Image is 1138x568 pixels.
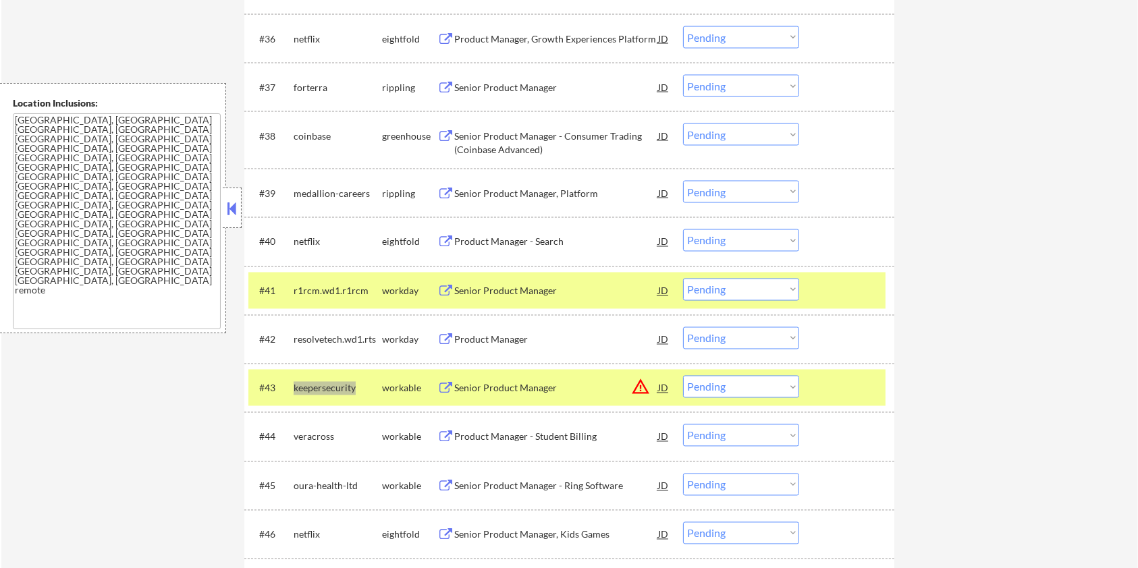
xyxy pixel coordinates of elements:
div: eightfold [382,32,437,46]
div: JD [657,327,670,351]
div: eightfold [382,528,437,542]
div: rippling [382,81,437,94]
div: Senior Product Manager, Platform [454,187,658,200]
div: #46 [259,528,283,542]
div: Senior Product Manager [454,285,658,298]
div: #41 [259,285,283,298]
div: resolvetech.wd1.rts [294,333,382,347]
div: Product Manager - Search [454,235,658,249]
div: veracross [294,430,382,444]
div: JD [657,279,670,303]
div: workable [382,382,437,395]
div: #39 [259,187,283,200]
div: workable [382,480,437,493]
div: rippling [382,187,437,200]
div: JD [657,376,670,400]
div: netflix [294,528,382,542]
div: Product Manager [454,333,658,347]
div: workable [382,430,437,444]
div: Senior Product Manager - Consumer Trading (Coinbase Advanced) [454,130,658,156]
div: JD [657,26,670,51]
div: Location Inclusions: [13,96,221,110]
div: JD [657,181,670,205]
div: Senior Product Manager [454,81,658,94]
div: JD [657,229,670,254]
div: #42 [259,333,283,347]
div: Senior Product Manager - Ring Software [454,480,658,493]
div: JD [657,75,670,99]
div: Product Manager - Student Billing [454,430,658,444]
div: JD [657,474,670,498]
div: Product Manager, Growth Experiences Platform [454,32,658,46]
div: #43 [259,382,283,395]
div: #36 [259,32,283,46]
div: #44 [259,430,283,444]
div: JD [657,424,670,449]
div: workday [382,285,437,298]
div: greenhouse [382,130,437,143]
div: Senior Product Manager [454,382,658,395]
div: #37 [259,81,283,94]
div: #38 [259,130,283,143]
div: JD [657,123,670,148]
div: medallion-careers [294,187,382,200]
div: forterra [294,81,382,94]
button: warning_amber [631,378,650,397]
div: coinbase [294,130,382,143]
div: r1rcm.wd1.r1rcm [294,285,382,298]
div: netflix [294,32,382,46]
div: #45 [259,480,283,493]
div: netflix [294,235,382,249]
div: workday [382,333,437,347]
div: #40 [259,235,283,249]
div: oura-health-ltd [294,480,382,493]
div: keepersecurity [294,382,382,395]
div: JD [657,522,670,546]
div: Senior Product Manager, Kids Games [454,528,658,542]
div: eightfold [382,235,437,249]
